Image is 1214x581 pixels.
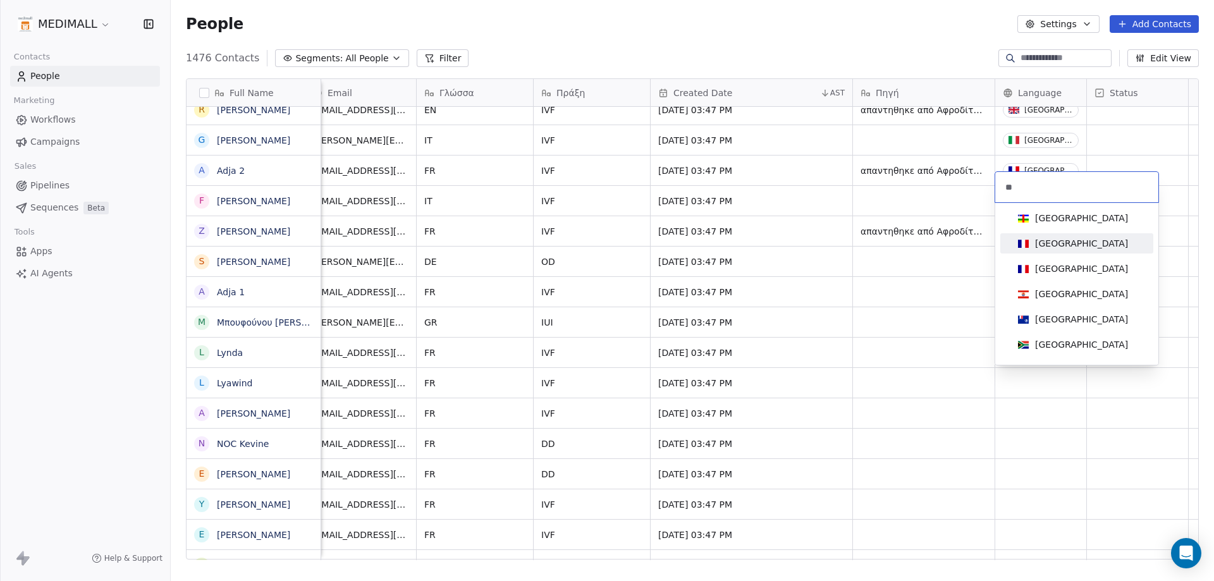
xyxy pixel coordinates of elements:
div: [GEOGRAPHIC_DATA] [1035,262,1128,275]
div: [GEOGRAPHIC_DATA] [1035,212,1128,224]
div: [GEOGRAPHIC_DATA] [1035,288,1128,300]
div: [GEOGRAPHIC_DATA] [1035,313,1128,326]
div: Suggestions [1000,208,1153,360]
div: [GEOGRAPHIC_DATA] [1035,338,1128,351]
div: [GEOGRAPHIC_DATA] [1035,237,1128,250]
